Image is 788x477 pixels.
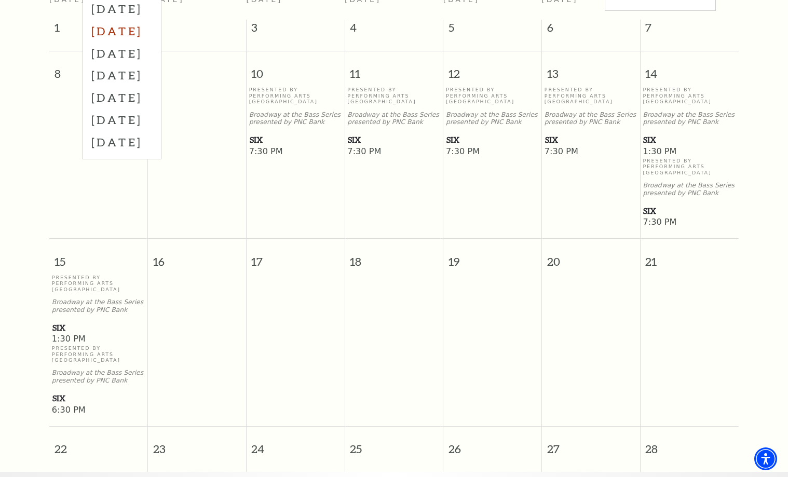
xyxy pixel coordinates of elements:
span: 7:30 PM [545,146,637,158]
span: SIX [545,133,637,146]
span: 20 [542,239,640,275]
span: 21 [641,239,739,275]
a: SIX [545,133,637,146]
span: 27 [542,427,640,462]
span: 3 [247,20,345,40]
span: 13 [542,51,640,87]
p: Presented By Performing Arts [GEOGRAPHIC_DATA] [446,87,539,104]
span: SIX [446,133,538,146]
span: 7:30 PM [249,146,342,158]
span: 1:30 PM [52,334,145,345]
span: 22 [49,427,147,462]
label: [DATE] [91,108,153,131]
a: SIX [446,133,539,146]
a: SIX [249,133,342,146]
span: 23 [148,427,246,462]
span: SIX [643,205,736,217]
p: Broadway at the Bass Series presented by PNC Bank [545,111,637,127]
span: 6:30 PM [52,405,145,416]
span: 9 [148,51,246,87]
span: 12 [443,51,541,87]
p: Presented By Performing Arts [GEOGRAPHIC_DATA] [52,345,145,363]
span: 1 [49,20,147,40]
span: 17 [247,239,345,275]
p: Broadway at the Bass Series presented by PNC Bank [643,111,736,127]
span: 11 [345,51,443,87]
span: 5 [443,20,541,40]
p: Presented By Performing Arts [GEOGRAPHIC_DATA] [52,275,145,292]
span: 14 [641,51,739,87]
p: Presented By Performing Arts [GEOGRAPHIC_DATA] [643,87,736,104]
p: Broadway at the Bass Series presented by PNC Bank [446,111,539,127]
span: 7 [641,20,739,40]
span: 8 [49,51,147,87]
a: SIX [52,321,145,334]
label: [DATE] [91,42,153,64]
p: Presented By Performing Arts [GEOGRAPHIC_DATA] [545,87,637,104]
label: [DATE] [91,64,153,86]
div: Accessibility Menu [754,447,777,470]
span: SIX [643,133,736,146]
span: SIX [348,133,440,146]
span: 2 [148,20,246,40]
p: Presented By Performing Arts [GEOGRAPHIC_DATA] [347,87,440,104]
label: [DATE] [91,86,153,108]
span: 1:30 PM [643,146,736,158]
p: Broadway at the Bass Series presented by PNC Bank [52,298,145,314]
label: [DATE] [91,131,153,153]
span: 24 [247,427,345,462]
span: 7:30 PM [347,146,440,158]
span: 16 [148,239,246,275]
p: Presented By Performing Arts [GEOGRAPHIC_DATA] [249,87,342,104]
span: 7:30 PM [643,217,736,228]
p: Broadway at the Bass Series presented by PNC Bank [52,369,145,385]
p: Broadway at the Bass Series presented by PNC Bank [249,111,342,127]
a: SIX [643,205,736,217]
p: Broadway at the Bass Series presented by PNC Bank [347,111,440,127]
label: [DATE] [91,20,153,42]
p: Broadway at the Bass Series presented by PNC Bank [643,182,736,197]
span: 10 [247,51,345,87]
a: SIX [643,133,736,146]
a: SIX [347,133,440,146]
span: 6 [542,20,640,40]
span: 15 [49,239,147,275]
span: 19 [443,239,541,275]
p: Presented By Performing Arts [GEOGRAPHIC_DATA] [643,158,736,175]
span: 4 [345,20,443,40]
span: 18 [345,239,443,275]
a: SIX [52,392,145,405]
span: SIX [250,133,342,146]
span: 7:30 PM [446,146,539,158]
span: 28 [641,427,739,462]
span: 26 [443,427,541,462]
span: 25 [345,427,443,462]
